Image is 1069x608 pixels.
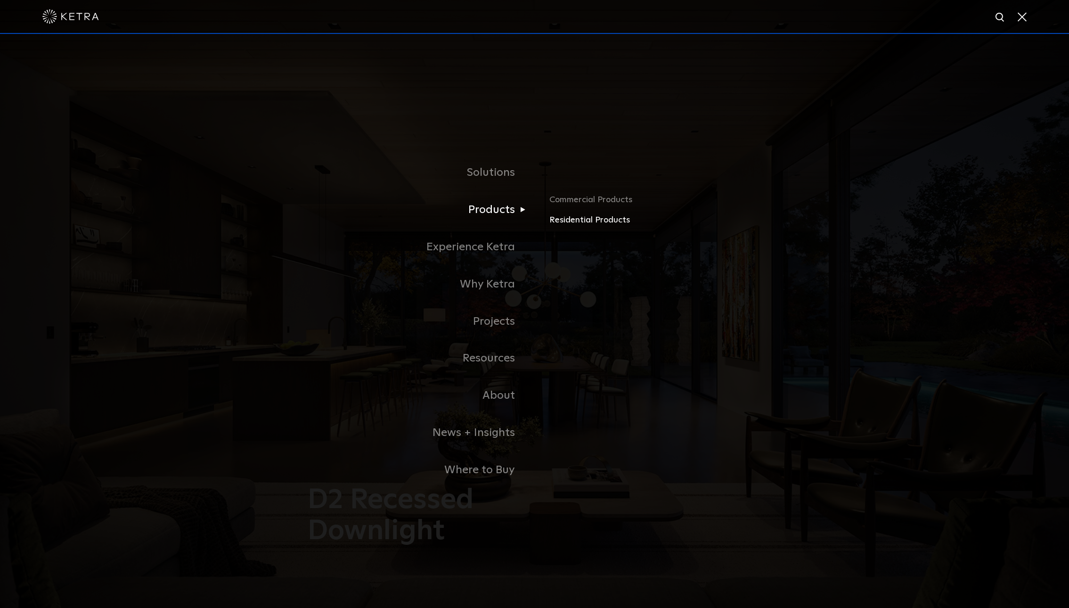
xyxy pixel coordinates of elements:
[299,340,535,377] a: Resources
[549,193,770,214] a: Commercial Products
[995,12,1006,24] img: search icon
[42,9,99,24] img: ketra-logo-2019-white
[299,229,535,266] a: Experience Ketra
[299,452,535,489] a: Where to Buy
[299,414,535,452] a: News + Insights
[299,266,535,303] a: Why Ketra
[299,303,535,340] a: Projects
[549,214,770,227] a: Residential Products
[299,377,535,414] a: About
[299,191,535,229] a: Products
[299,154,770,488] div: Navigation Menu
[299,154,535,191] a: Solutions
